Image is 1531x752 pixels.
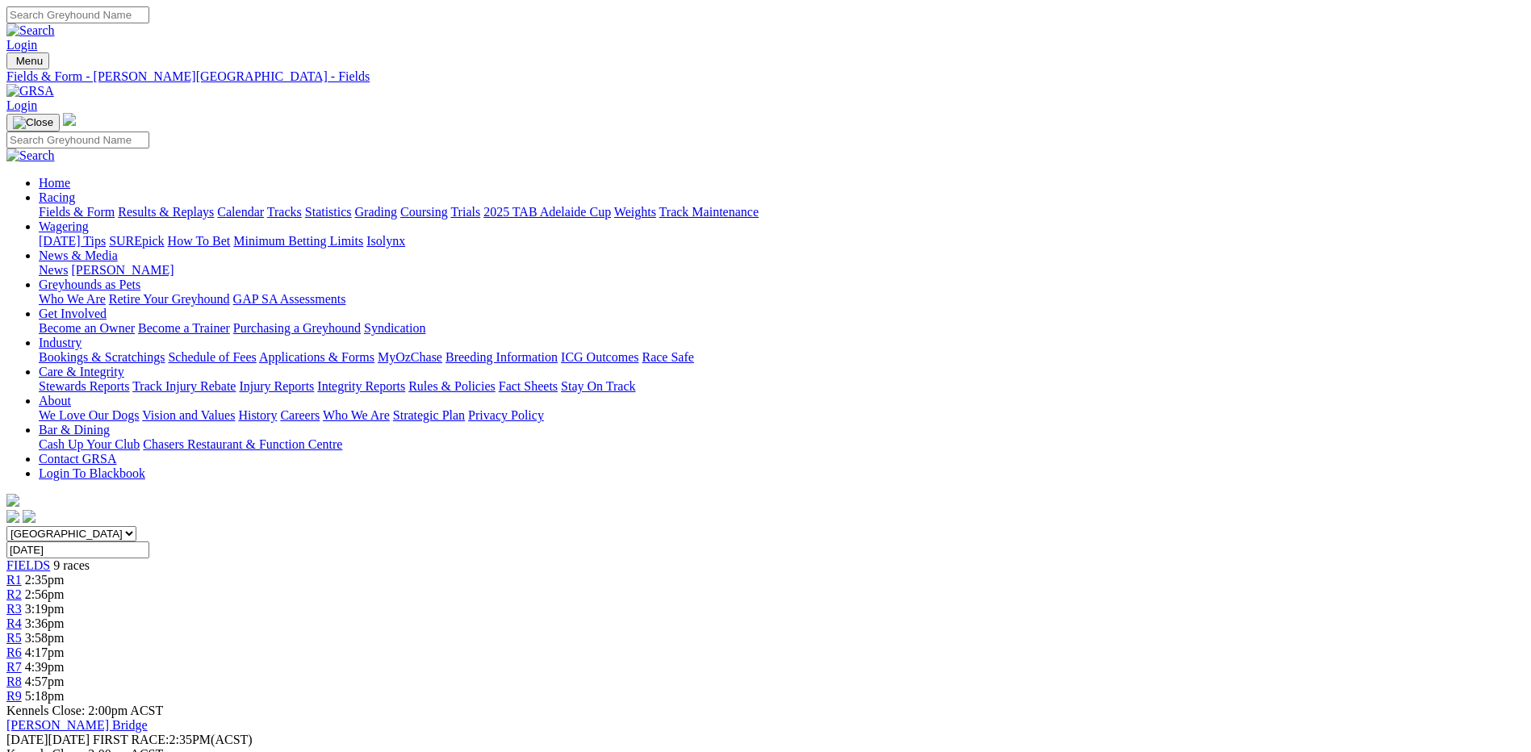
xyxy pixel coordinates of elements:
span: R7 [6,660,22,674]
span: 2:56pm [25,587,65,601]
a: R3 [6,602,22,616]
span: [DATE] [6,733,90,746]
img: Search [6,148,55,163]
div: Industry [39,350,1525,365]
a: Race Safe [642,350,693,364]
a: We Love Our Dogs [39,408,139,422]
a: Careers [280,408,320,422]
a: Login [6,98,37,112]
span: [DATE] [6,733,48,746]
img: Search [6,23,55,38]
a: How To Bet [168,234,231,248]
img: twitter.svg [23,510,36,523]
a: Become an Owner [39,321,135,335]
a: History [238,408,277,422]
span: 9 races [53,558,90,572]
a: Who We Are [323,408,390,422]
span: 3:58pm [25,631,65,645]
button: Toggle navigation [6,114,60,132]
img: Close [13,116,53,129]
a: Injury Reports [239,379,314,393]
a: Schedule of Fees [168,350,256,364]
a: Results & Replays [118,205,214,219]
a: Greyhounds as Pets [39,278,140,291]
a: News & Media [39,249,118,262]
a: Fact Sheets [499,379,558,393]
div: Racing [39,205,1525,219]
a: R5 [6,631,22,645]
span: Kennels Close: 2:00pm ACST [6,704,163,717]
img: logo-grsa-white.png [6,494,19,507]
a: R8 [6,675,22,688]
span: 2:35pm [25,573,65,587]
a: R9 [6,689,22,703]
a: Care & Integrity [39,365,124,378]
a: ICG Outcomes [561,350,638,364]
a: R4 [6,616,22,630]
a: R1 [6,573,22,587]
a: Syndication [364,321,425,335]
a: Isolynx [366,234,405,248]
a: Purchasing a Greyhound [233,321,361,335]
a: R6 [6,645,22,659]
a: Track Maintenance [659,205,759,219]
a: Fields & Form [39,205,115,219]
img: GRSA [6,84,54,98]
a: News [39,263,68,277]
a: Breeding Information [445,350,558,364]
a: Bookings & Scratchings [39,350,165,364]
a: Cash Up Your Club [39,437,140,451]
span: 4:39pm [25,660,65,674]
a: Contact GRSA [39,452,116,466]
a: SUREpick [109,234,164,248]
a: Grading [355,205,397,219]
input: Select date [6,541,149,558]
a: Tracks [267,205,302,219]
a: [PERSON_NAME] Bridge [6,718,148,732]
a: 2025 TAB Adelaide Cup [483,205,611,219]
a: Login To Blackbook [39,466,145,480]
span: 2:35PM(ACST) [93,733,253,746]
a: Weights [614,205,656,219]
a: Minimum Betting Limits [233,234,363,248]
div: Care & Integrity [39,379,1525,394]
a: Racing [39,190,75,204]
a: Calendar [217,205,264,219]
a: Who We Are [39,292,106,306]
span: FIRST RACE: [93,733,169,746]
a: Industry [39,336,82,349]
a: Strategic Plan [393,408,465,422]
a: R2 [6,587,22,601]
a: Vision and Values [142,408,235,422]
a: [PERSON_NAME] [71,263,174,277]
input: Search [6,132,149,148]
a: [DATE] Tips [39,234,106,248]
div: Get Involved [39,321,1525,336]
a: About [39,394,71,407]
a: Track Injury Rebate [132,379,236,393]
span: 4:57pm [25,675,65,688]
span: Menu [16,55,43,67]
a: Coursing [400,205,448,219]
span: 3:19pm [25,602,65,616]
a: Get Involved [39,307,107,320]
a: Bar & Dining [39,423,110,437]
a: Applications & Forms [259,350,374,364]
a: Privacy Policy [468,408,544,422]
a: FIELDS [6,558,50,572]
button: Toggle navigation [6,52,49,69]
span: 3:36pm [25,616,65,630]
a: Home [39,176,70,190]
a: Integrity Reports [317,379,405,393]
a: Chasers Restaurant & Function Centre [143,437,342,451]
a: GAP SA Assessments [233,292,346,306]
a: Fields & Form - [PERSON_NAME][GEOGRAPHIC_DATA] - Fields [6,69,1525,84]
